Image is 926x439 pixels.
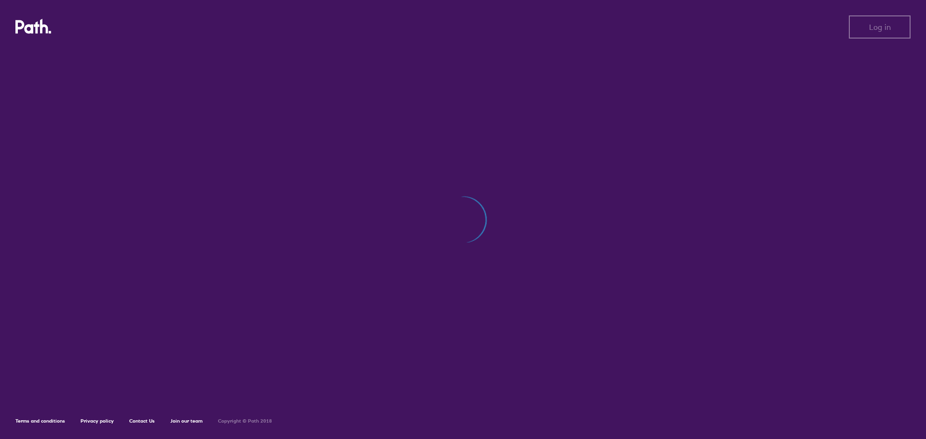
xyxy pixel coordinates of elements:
[869,23,891,31] span: Log in
[218,418,272,424] h6: Copyright © Path 2018
[170,418,203,424] a: Join our team
[15,418,65,424] a: Terms and conditions
[849,15,911,39] button: Log in
[129,418,155,424] a: Contact Us
[81,418,114,424] a: Privacy policy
